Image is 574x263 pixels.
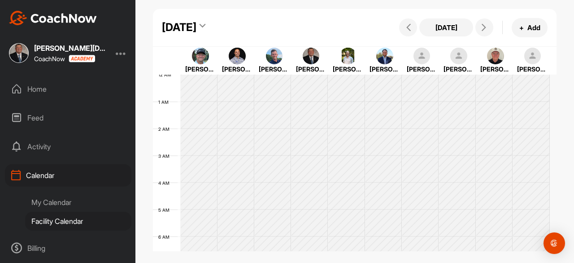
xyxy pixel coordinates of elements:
[339,48,357,65] img: square_29e09460c2532e4988273bfcbdb7e236.jpg
[517,64,548,74] div: [PERSON_NAME]
[229,48,246,65] img: square_f2a1511b8fed603321472b69dd7d370b.jpg
[192,48,209,65] img: 88ce35a2658a4c098d6a564135f9357e.jpg
[153,180,178,186] div: 4 AM
[5,237,131,259] div: Billing
[266,48,283,65] img: square_7c044ef521eddec884ad5a07665f6ff3.jpg
[153,153,178,159] div: 3 AM
[9,11,97,25] img: CoachNow
[5,135,131,158] div: Activity
[5,164,131,187] div: Calendar
[487,48,504,65] img: square_68597e2ca94eae6e0acad86b17dd7929.jpg
[222,64,252,74] div: [PERSON_NAME]
[450,48,467,65] img: square_default-ef6cabf814de5a2bf16c804365e32c732080f9872bdf737d349900a9daf73cf9.png
[153,72,180,77] div: 12 AM
[153,126,178,132] div: 2 AM
[153,99,178,105] div: 1 AM
[34,45,106,52] div: [PERSON_NAME][DEMOGRAPHIC_DATA]
[524,48,541,65] img: square_default-ef6cabf814de5a2bf16c804365e32c732080f9872bdf737d349900a9daf73cf9.png
[185,64,216,74] div: [PERSON_NAME]
[444,64,474,74] div: [PERSON_NAME]
[512,18,548,37] button: +Add
[25,193,131,212] div: My Calendar
[419,18,473,36] button: [DATE]
[413,48,430,65] img: square_default-ef6cabf814de5a2bf16c804365e32c732080f9872bdf737d349900a9daf73cf9.png
[370,64,400,74] div: [PERSON_NAME]
[153,207,178,213] div: 5 AM
[162,19,196,36] div: [DATE]
[5,78,131,100] div: Home
[333,64,363,74] div: [PERSON_NAME]
[5,107,131,129] div: Feed
[296,64,326,74] div: [PERSON_NAME][DEMOGRAPHIC_DATA]
[480,64,511,74] div: [PERSON_NAME], PGA
[259,64,289,74] div: [PERSON_NAME]
[69,55,95,62] img: CoachNow acadmey
[9,43,29,63] img: square_aa159f7e4bb146cb278356b85c699fcb.jpg
[25,212,131,231] div: Facility Calendar
[376,48,393,65] img: square_43d63d875b6a0cb55146152b0ebbdb22.jpg
[153,234,178,240] div: 6 AM
[303,48,320,65] img: square_aa159f7e4bb146cb278356b85c699fcb.jpg
[34,55,95,62] div: CoachNow
[519,23,524,32] span: +
[407,64,437,74] div: [PERSON_NAME]
[544,232,565,254] div: Open Intercom Messenger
